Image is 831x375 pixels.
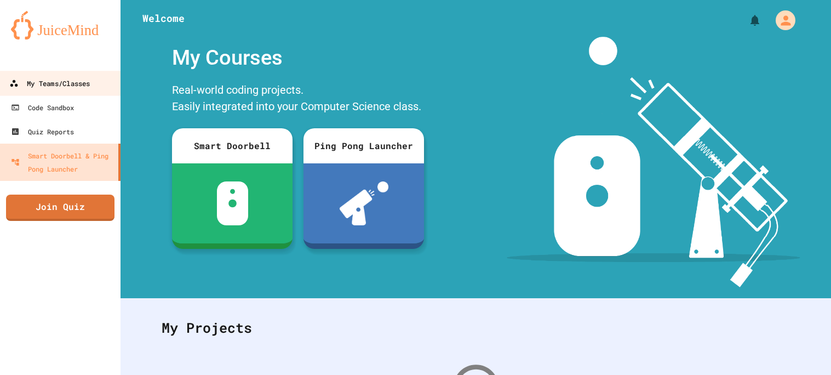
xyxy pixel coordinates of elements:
[303,128,424,163] div: Ping Pong Launcher
[764,8,798,33] div: My Account
[340,181,388,225] img: ppl-with-ball.png
[167,37,429,79] div: My Courses
[151,306,801,349] div: My Projects
[11,101,74,114] div: Code Sandbox
[11,11,110,39] img: logo-orange.svg
[11,125,74,138] div: Quiz Reports
[6,195,114,221] a: Join Quiz
[728,11,764,30] div: My Notifications
[217,181,248,225] img: sdb-white.svg
[9,77,90,90] div: My Teams/Classes
[172,128,293,163] div: Smart Doorbell
[167,79,429,120] div: Real-world coding projects. Easily integrated into your Computer Science class.
[507,37,800,287] img: banner-image-my-projects.png
[11,149,114,175] div: Smart Doorbell & Ping Pong Launcher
